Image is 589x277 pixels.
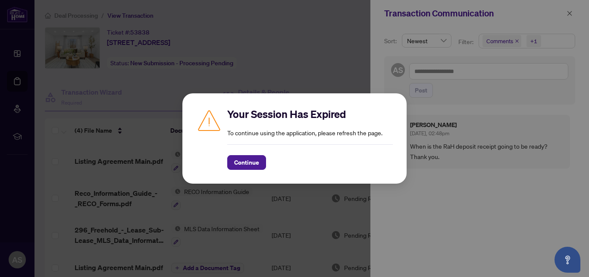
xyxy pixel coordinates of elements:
div: To continue using the application, please refresh the page. [227,107,393,170]
span: Continue [234,156,259,169]
button: Open asap [555,247,580,273]
h2: Your Session Has Expired [227,107,393,121]
img: Caution icon [196,107,222,133]
button: Continue [227,155,266,170]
